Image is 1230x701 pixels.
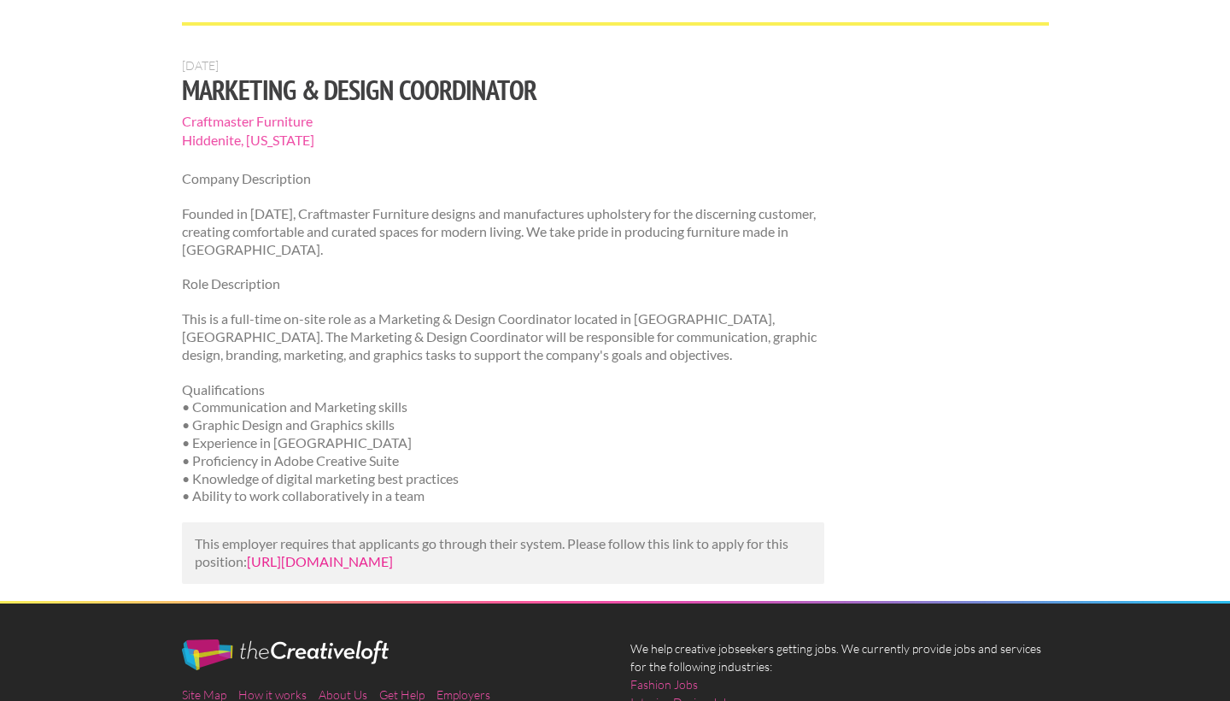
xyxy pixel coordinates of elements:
span: [DATE] [182,58,219,73]
p: Founded in [DATE], Craftmaster Furniture designs and manufactures upholstery for the discerning c... [182,205,825,258]
span: Hiddenite, [US_STATE] [182,131,825,150]
p: This employer requires that applicants go through their system. Please follow this link to apply ... [195,535,812,571]
p: Company Description [182,170,825,188]
h1: Marketing & Design Coordinator [182,74,825,105]
p: Qualifications • Communication and Marketing skills • Graphic Design and Graphics skills • Experi... [182,381,825,506]
span: Craftmaster Furniture [182,112,825,131]
p: This is a full-time on-site role as a Marketing & Design Coordinator located in [GEOGRAPHIC_DATA]... [182,310,825,363]
a: [URL][DOMAIN_NAME] [247,553,393,569]
p: Role Description [182,275,825,293]
a: Fashion Jobs [630,675,698,693]
img: The Creative Loft [182,639,389,670]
